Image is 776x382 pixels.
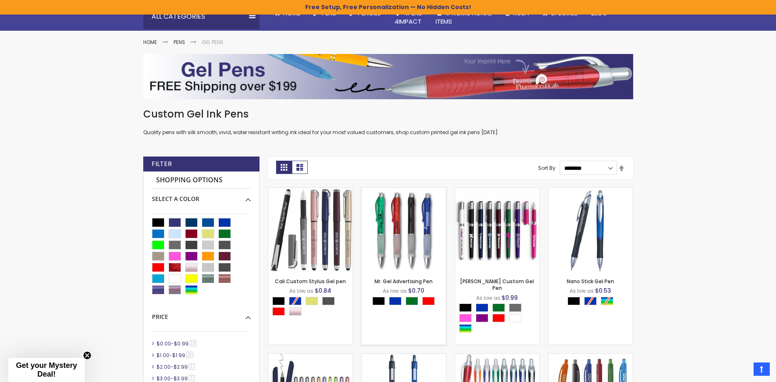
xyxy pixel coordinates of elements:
[502,294,518,302] span: $0.99
[172,352,185,359] span: $1.99
[568,297,617,307] div: Select A Color
[174,340,188,347] span: $0.99
[383,287,407,294] span: As low as
[157,363,171,370] span: $2.00
[548,353,633,360] a: Cliff Gel Ink Pens
[268,188,353,272] img: Cali Custom Stylus Gel pen
[154,352,196,359] a: $1.00-$1.9925
[188,363,195,370] span: 5
[174,363,188,370] span: $2.99
[459,304,472,312] div: Black
[567,278,614,285] a: Nano Stick Gel Pen
[322,9,336,17] span: Pens
[154,340,199,347] a: $0.00-$0.9919
[595,286,611,295] span: $0.53
[492,314,505,322] div: Red
[283,9,300,17] span: Home
[548,187,633,194] a: Nano Stick Gel Pen
[16,361,77,378] span: Get your Mystery Deal!
[143,54,633,99] img: Gel Pens
[436,9,492,26] span: 4PROMOTIONAL ITEMS
[389,297,401,305] div: Blue
[289,307,301,316] div: Rose Gold
[362,188,446,272] img: Mr. Gel Advertising pen
[189,340,196,346] span: 19
[186,352,193,358] span: 25
[459,314,472,322] div: Pink
[202,39,223,46] strong: Gel Pens
[272,297,353,318] div: Select A Color
[152,189,251,203] div: Select A Color
[476,294,500,301] span: As low as
[362,353,446,360] a: #882 Custom GEL PEN
[275,278,346,285] a: Cali Custom Stylus Gel pen
[174,39,185,46] a: Pens
[268,353,353,360] a: Avendale Velvet Touch Stylus Gel Pen
[268,187,353,194] a: Cali Custom Stylus Gel pen
[322,297,335,305] div: Gunmetal
[538,164,556,171] label: Sort By
[509,314,521,322] div: White
[315,286,331,295] span: $0.84
[157,375,171,382] span: $3.00
[306,297,318,305] div: Gold
[174,375,188,382] span: $3.99
[154,363,198,370] a: $2.00-$2.995
[143,108,633,136] div: Quality pens with silk smooth, vivid, water resistant writing ink ideal for your most valued cust...
[272,307,285,316] div: Red
[152,307,251,321] div: Price
[548,188,633,272] img: Nano Stick Gel Pen
[394,9,422,26] span: 4Pens 4impact
[143,108,633,121] h1: Custom Gel Ink Pens
[591,9,607,17] span: Blog
[157,352,169,359] span: $1.00
[455,187,539,194] a: Earl Custom Gel Pen
[272,297,285,305] div: Black
[154,375,198,382] a: $3.00-$3.992
[152,159,172,169] strong: Filter
[157,340,171,347] span: $0.00
[152,171,251,189] strong: Shopping Options
[388,4,429,31] a: 4Pens4impact
[372,297,439,307] div: Select A Color
[459,324,472,333] div: Assorted
[362,187,446,194] a: Mr. Gel Advertising pen
[455,353,539,360] a: Rio Gel Pen With Contoured Rubber Grip
[408,286,424,295] span: $0.70
[551,9,578,17] span: Specials
[422,297,435,305] div: Red
[406,297,418,305] div: Green
[429,4,498,31] a: 4PROMOTIONALITEMS
[375,278,433,285] a: Mr. Gel Advertising Pen
[143,4,259,29] div: All Categories
[476,314,488,322] div: Purple
[509,304,521,312] div: Grey
[754,362,770,376] a: Top
[143,39,157,46] a: Home
[83,351,91,360] button: Close teaser
[460,278,534,291] a: [PERSON_NAME] Custom Gel Pen
[570,287,594,294] span: As low as
[476,304,488,312] div: Blue
[8,358,85,382] div: Get your Mystery Deal!Close teaser
[459,304,539,335] div: Select A Color
[568,297,580,305] div: Black
[492,304,505,312] div: Green
[289,287,313,294] span: As low as
[188,375,195,381] span: 2
[358,9,381,17] span: Pencils
[372,297,385,305] div: Black
[513,9,529,17] span: Rush
[276,161,292,174] strong: Grid
[455,188,539,272] img: Earl Custom Gel Pen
